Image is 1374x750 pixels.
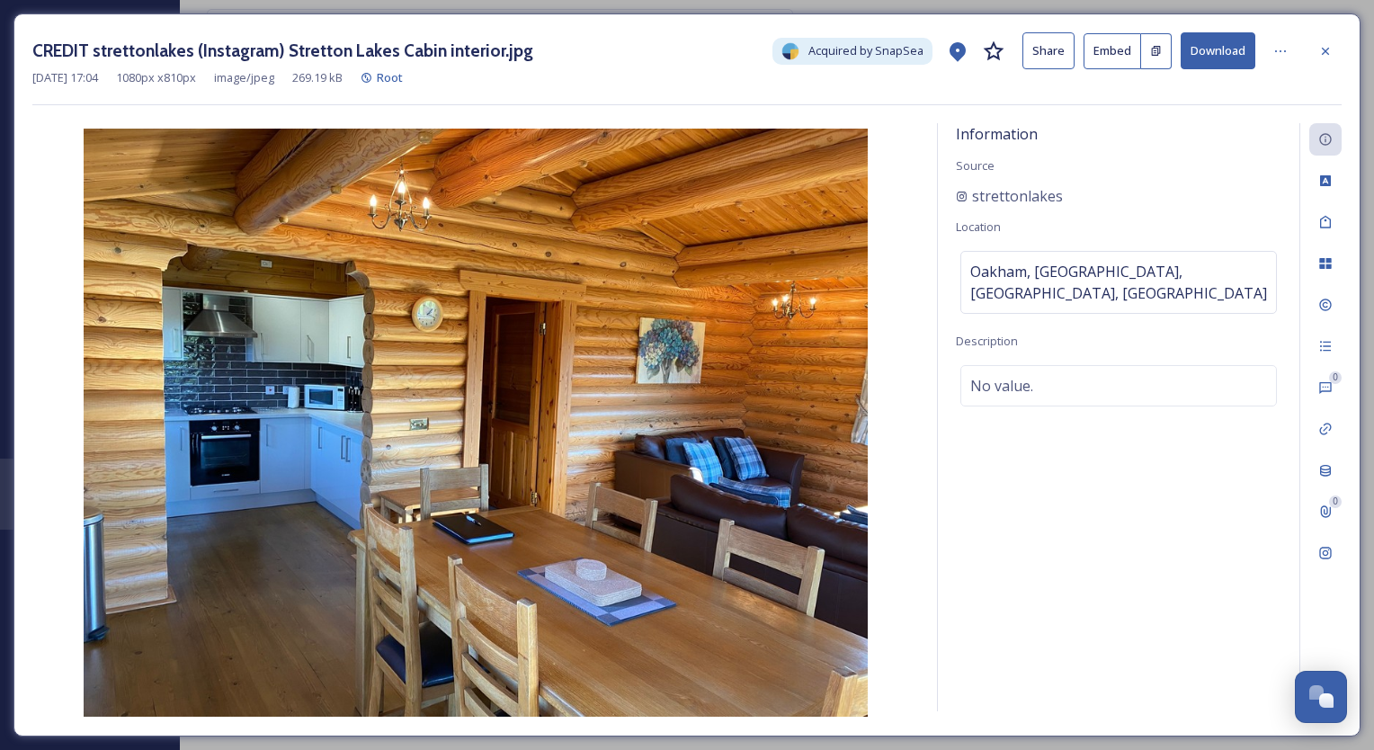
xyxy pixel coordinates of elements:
[956,157,995,174] span: Source
[972,185,1063,207] span: strettonlakes
[970,375,1033,397] span: No value.
[1022,32,1075,69] button: Share
[808,42,923,59] span: Acquired by SnapSea
[1181,32,1255,69] button: Download
[1295,671,1347,723] button: Open Chat
[214,69,274,86] span: image/jpeg
[32,69,98,86] span: [DATE] 17:04
[32,129,919,717] img: strettonlakes-17898521894544368-3.jpg
[956,333,1018,349] span: Description
[1329,496,1342,508] div: 0
[956,124,1038,144] span: Information
[956,185,1063,207] a: strettonlakes
[1084,33,1141,69] button: Embed
[116,69,196,86] span: 1080 px x 810 px
[32,38,533,64] h3: CREDIT strettonlakes (Instagram) Stretton Lakes Cabin interior.jpg
[956,219,1001,235] span: Location
[1329,371,1342,384] div: 0
[781,42,799,60] img: snapsea-logo.png
[377,69,403,85] span: Root
[970,261,1267,304] span: Oakham, [GEOGRAPHIC_DATA], [GEOGRAPHIC_DATA], [GEOGRAPHIC_DATA]
[292,69,343,86] span: 269.19 kB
